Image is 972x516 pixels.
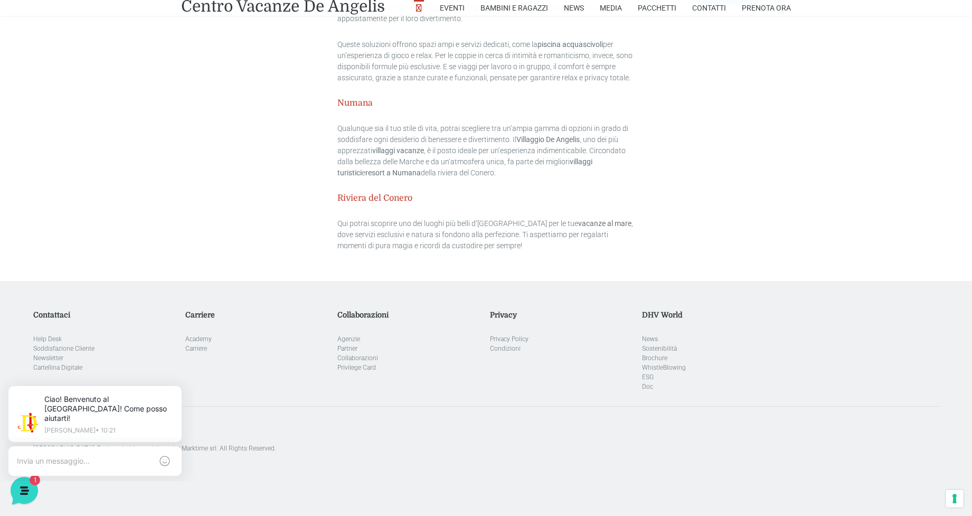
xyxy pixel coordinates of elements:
[44,101,169,112] span: [PERSON_NAME]
[91,354,120,363] p: Messaggi
[372,146,424,155] strong: villaggi vacanze
[32,354,50,363] p: Home
[184,114,194,125] span: 1
[642,373,654,381] a: ESG
[537,40,603,49] strong: piscina acquascivoli
[516,135,580,144] strong: Villaggio De Angelis
[94,85,194,93] a: [DEMOGRAPHIC_DATA] tutto
[337,354,378,362] a: Collaborazioni
[337,98,635,108] h5: Numana
[642,311,786,320] h5: DHV World
[337,311,482,320] h5: Collaborazioni
[8,8,177,42] h2: Ciao da De Angelis Resort 👋
[642,383,653,390] a: Doc
[642,354,667,362] a: Brochure
[337,218,635,251] p: Qui potrai scoprire uno dei luoghi più belli d’[GEOGRAPHIC_DATA] per le tue , dove servizi esclus...
[185,345,207,352] a: Carriere
[106,338,113,345] span: 1
[163,354,178,363] p: Aiuto
[51,21,180,50] p: Ciao! Benvenuto al [GEOGRAPHIC_DATA]! Come posso aiutarti!
[185,335,212,343] a: Academy
[337,364,376,371] a: Privilege Card
[33,364,82,371] a: Cartellina Digitale
[33,345,95,352] a: Soddisfazione Cliente
[112,175,194,184] a: Apri Centro Assistenza
[33,354,63,362] a: Newsletter
[337,335,360,343] a: Agenzie
[8,339,73,363] button: Home
[337,345,357,352] a: Partner
[490,345,521,352] a: Condizioni
[24,198,173,209] input: Cerca un articolo...
[578,219,631,228] strong: vacanze al mare
[490,335,529,343] a: Privacy Policy
[69,139,156,148] span: Inizia una conversazione
[51,54,180,60] p: [PERSON_NAME] • 10:21
[337,193,635,203] h5: Riviera del Conero
[365,168,421,177] strong: resort a Numana
[138,339,203,363] button: Aiuto
[8,46,177,68] p: La nostra missione è rendere la tua esperienza straordinaria!
[642,335,658,343] a: News
[33,335,62,343] a: Help Desk
[490,311,634,320] h5: Privacy
[73,339,138,363] button: 1Messaggi
[337,123,635,179] p: Qualunque sia il tuo stile di vita, potrai scegliere tra un’ampia gamma di opzioni in grado di so...
[13,97,199,129] a: [PERSON_NAME]Ciao! Benvenuto al [GEOGRAPHIC_DATA]! Come posso aiutarti!18 s fa1
[17,175,82,184] span: Trova una risposta
[8,475,40,506] iframe: Customerly Messenger Launcher
[33,444,939,453] p: [GEOGRAPHIC_DATA]. Designed with special care by Marktime srl. All Rights Reserved.
[23,39,44,60] img: light
[642,345,677,352] a: Sostenibilità
[337,39,635,83] p: Queste soluzioni offrono spazi ampi e servizi dedicati, come la per un’esperienza di gioco e rela...
[44,114,169,125] p: Ciao! Benvenuto al [GEOGRAPHIC_DATA]! Come posso aiutarti!
[176,101,194,111] p: 18 s fa
[33,311,177,320] h5: Contattaci
[17,85,90,93] span: Le tue conversazioni
[946,490,964,508] button: Le tue preferenze relative al consenso per le tecnologie di tracciamento
[17,102,38,124] img: light
[17,133,194,154] button: Inizia una conversazione
[185,311,329,320] h5: Carriere
[642,364,686,371] a: WhistleBlowing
